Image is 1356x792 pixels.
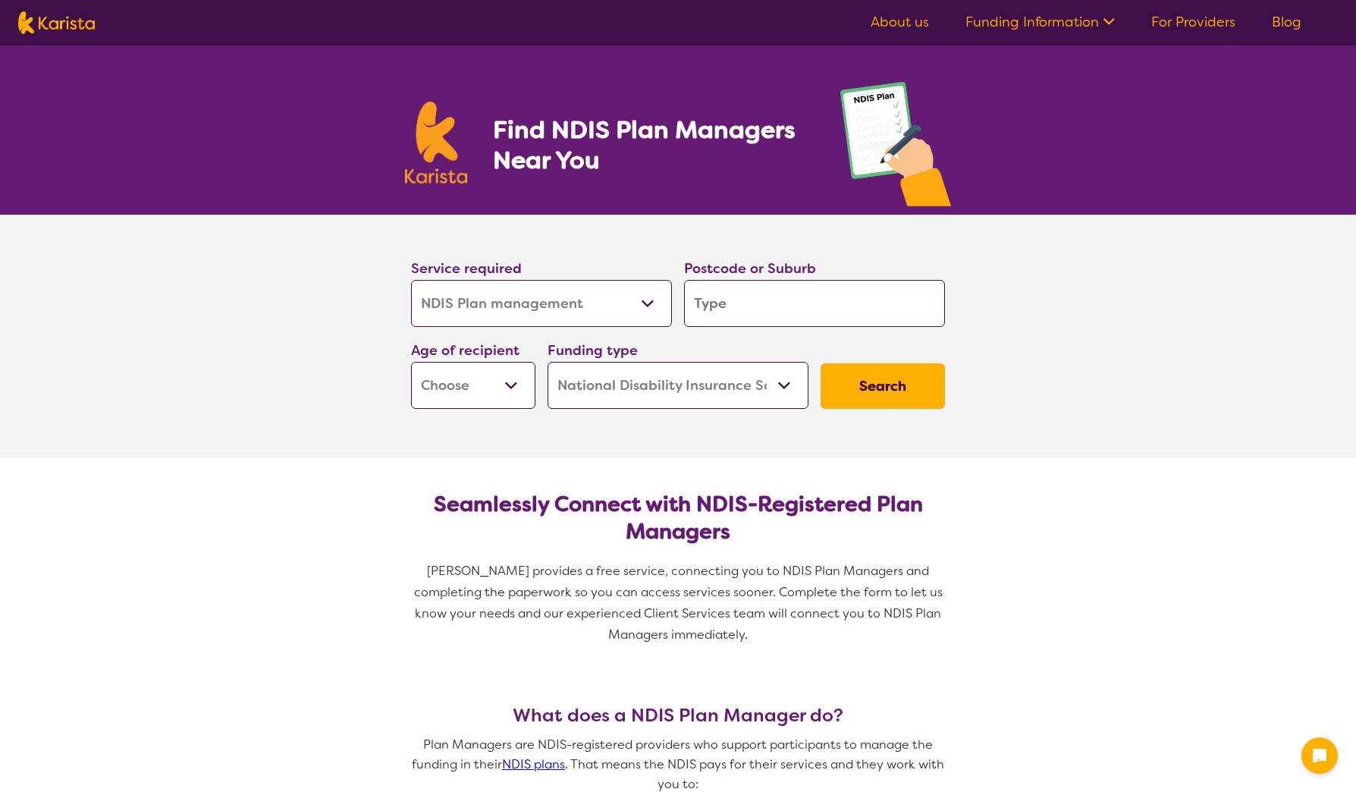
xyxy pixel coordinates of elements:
[684,280,945,327] input: Type
[965,13,1115,31] a: Funding Information
[1151,13,1235,31] a: For Providers
[423,491,933,545] h2: Seamlessly Connect with NDIS-Registered Plan Managers
[548,341,638,360] label: Funding type
[414,563,946,643] span: [PERSON_NAME] provides a free service, connecting you to NDIS Plan Managers and completing the pa...
[502,756,565,772] a: NDIS plans
[840,82,951,215] img: plan-management
[1272,13,1301,31] a: Blog
[411,341,519,360] label: Age of recipient
[493,115,810,175] h1: Find NDIS Plan Managers Near You
[405,102,467,184] img: Karista logo
[18,11,95,34] img: Karista logo
[405,705,951,726] h3: What does a NDIS Plan Manager do?
[684,259,816,278] label: Postcode or Suburb
[411,259,522,278] label: Service required
[821,363,945,409] button: Search
[871,13,929,31] a: About us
